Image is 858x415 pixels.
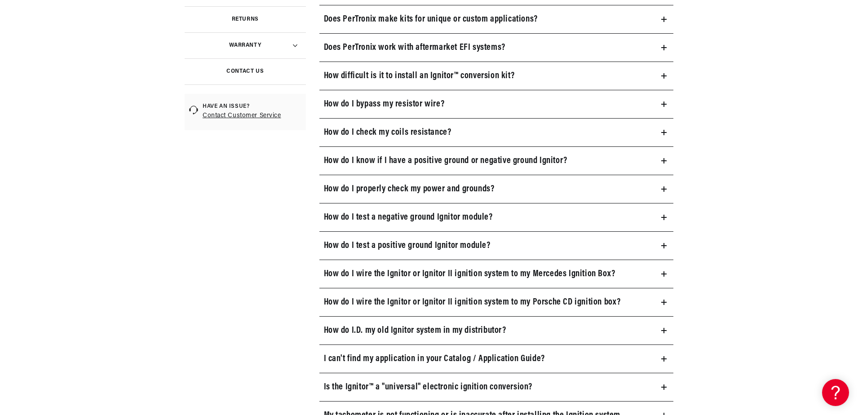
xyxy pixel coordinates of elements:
a: Contact Customer Service [203,110,301,121]
h3: How do I test a negative ground Ignitor module? [324,210,493,225]
h3: Does PerTronix work with aftermarket EFI systems? [324,40,505,55]
h3: Does PerTronix make kits for unique or custom applications? [324,12,538,26]
summary: How do I test a positive ground Ignitor module? [319,232,674,260]
a: Returns [185,6,306,32]
h3: I can't find my application in your Catalog / Application Guide? [324,352,545,366]
summary: Does PerTronix work with aftermarket EFI systems? [319,34,674,62]
h3: How do I know if I have a positive ground or negative ground Ignitor? [324,154,567,168]
summary: How do I bypass my resistor wire? [319,90,674,118]
h3: How do I properly check my power and grounds? [324,182,495,196]
summary: How do I know if I have a positive ground or negative ground Ignitor? [319,147,674,175]
h3: Contact Us [226,69,264,74]
summary: How do I check my coils resistance? [319,119,674,146]
summary: Warranty [185,32,306,58]
summary: How difficult is it to install an Ignitor™ conversion kit? [319,62,674,90]
h3: Is the Ignitor™ a "universal" electronic ignition conversion? [324,380,533,394]
span: Have an issue? [203,103,301,110]
summary: Does PerTronix make kits for unique or custom applications? [319,5,674,33]
h3: How do I.D. my old Ignitor system in my distributor? [324,323,506,338]
h3: How difficult is it to install an Ignitor™ conversion kit? [324,69,515,83]
h3: How do I bypass my resistor wire? [324,97,445,111]
summary: How do I wire the Ignitor or Ignitor II ignition system to my Mercedes Ignition Box? [319,260,674,288]
summary: I can't find my application in your Catalog / Application Guide? [319,345,674,373]
summary: How do I test a negative ground Ignitor module? [319,203,674,231]
summary: How do I wire the Ignitor or Ignitor II ignition system to my Porsche CD ignition box? [319,288,674,316]
h3: Returns [232,17,259,22]
summary: How do I properly check my power and grounds? [319,175,674,203]
summary: How do I.D. my old Ignitor system in my distributor? [319,317,674,344]
h3: How do I wire the Ignitor or Ignitor II ignition system to my Mercedes Ignition Box? [324,267,615,281]
summary: Is the Ignitor™ a "universal" electronic ignition conversion? [319,373,674,401]
h3: Warranty [229,43,261,48]
a: Contact Us [185,58,306,84]
h3: How do I check my coils resistance? [324,125,451,140]
h3: How do I wire the Ignitor or Ignitor II ignition system to my Porsche CD ignition box? [324,295,621,309]
h3: How do I test a positive ground Ignitor module? [324,238,491,253]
